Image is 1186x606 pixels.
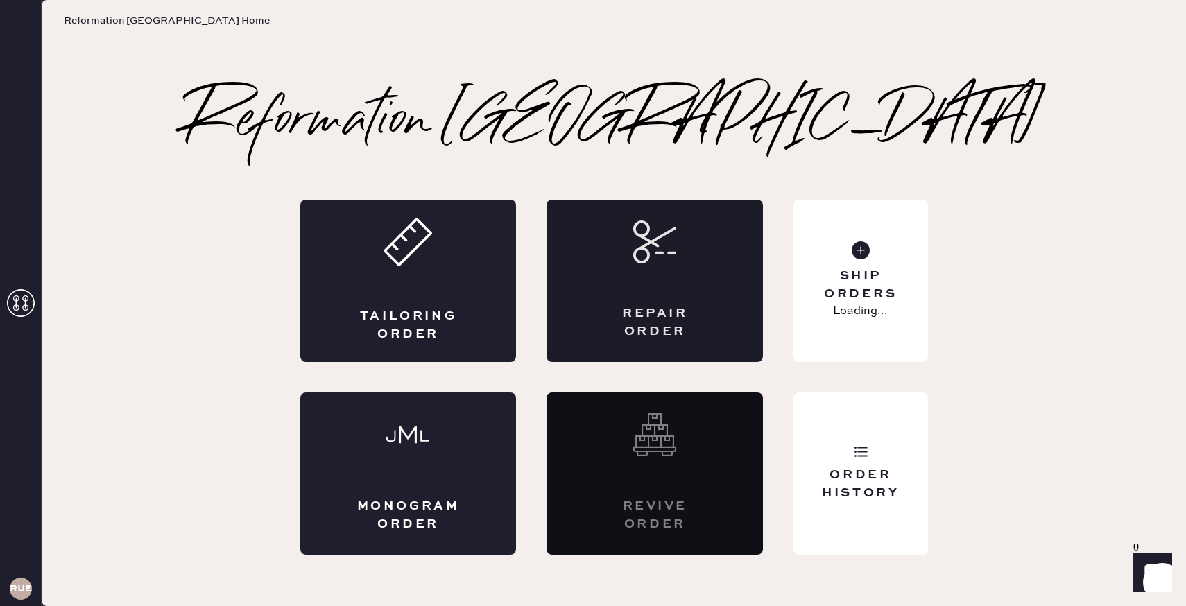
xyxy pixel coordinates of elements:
[602,305,707,340] div: Repair Order
[833,303,888,320] p: Loading...
[64,14,270,28] span: Reformation [GEOGRAPHIC_DATA] Home
[1120,544,1180,603] iframe: Front Chat
[185,94,1043,150] h2: Reformation [GEOGRAPHIC_DATA]
[10,584,32,594] h3: RUESA
[356,498,461,533] div: Monogram Order
[805,467,916,501] div: Order History
[602,498,707,533] div: Revive order
[547,392,763,555] div: Interested? Contact us at care@hemster.co
[356,308,461,343] div: Tailoring Order
[805,268,916,302] div: Ship Orders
